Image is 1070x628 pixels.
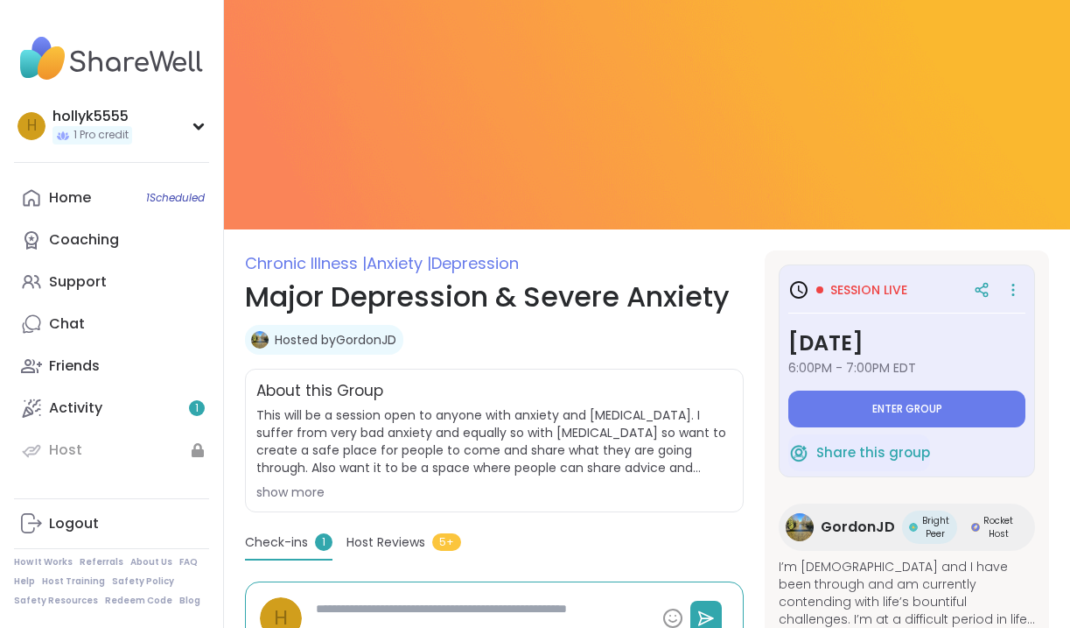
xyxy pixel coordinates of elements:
div: show more [256,483,732,501]
span: Rocket Host [983,514,1014,540]
a: Host Training [42,575,105,588]
a: Support [14,261,209,303]
div: Chat [49,314,85,334]
span: Depression [431,252,519,274]
h1: Major Depression & Severe Anxiety [245,276,744,318]
span: Session live [830,281,907,299]
a: Chat [14,303,209,345]
a: Activity1 [14,387,209,429]
a: Safety Policy [112,575,174,588]
h3: [DATE] [788,328,1025,359]
div: Home [49,188,91,208]
a: Home1Scheduled [14,177,209,219]
div: hollyk5555 [52,107,132,126]
img: ShareWell Logomark [788,442,809,463]
a: Safety Resources [14,595,98,607]
img: GordonJD [251,331,269,349]
a: FAQ [179,556,198,568]
a: Referrals [80,556,123,568]
img: Bright Peer [909,523,918,532]
span: 1 [315,533,332,551]
h2: About this Group [256,380,383,403]
span: Anxiety | [367,252,431,274]
span: Share this group [816,443,930,463]
div: Coaching [49,230,119,250]
div: Support [49,272,107,292]
span: h [27,115,37,138]
span: Host Reviews [346,533,425,552]
div: Logout [49,514,99,533]
span: Check-ins [245,533,308,552]
img: ShareWell Nav Logo [14,28,209,89]
a: Coaching [14,219,209,261]
a: About Us [130,556,172,568]
span: 6:00PM - 7:00PM EDT [788,359,1025,377]
img: Rocket Host [971,523,980,532]
button: Enter group [788,391,1025,427]
a: GordonJDGordonJDBright PeerBright PeerRocket HostRocket Host [779,504,1035,551]
span: Enter group [872,402,942,416]
div: Friends [49,356,100,376]
span: Bright Peer [921,514,950,540]
span: 1 Pro credit [73,128,129,143]
span: Chronic Illness | [245,252,367,274]
div: Host [49,441,82,460]
img: GordonJD [786,513,814,541]
span: This will be a session open to anyone with anxiety and [MEDICAL_DATA]. I suffer from very bad anx... [256,406,732,476]
button: Share this group [788,434,930,471]
span: 1 Scheduled [146,191,205,205]
a: Help [14,575,35,588]
span: I’m [DEMOGRAPHIC_DATA] and I have been through and am currently contending with life’s bountiful ... [779,558,1035,628]
a: Friends [14,345,209,387]
a: Logout [14,503,209,545]
a: Blog [179,595,200,607]
div: Activity [49,399,102,418]
span: 5+ [432,533,461,551]
a: Host [14,429,209,471]
a: Hosted byGordonJD [275,331,396,349]
span: 1 [195,401,199,416]
span: GordonJD [821,517,895,538]
a: Redeem Code [105,595,172,607]
a: How It Works [14,556,73,568]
